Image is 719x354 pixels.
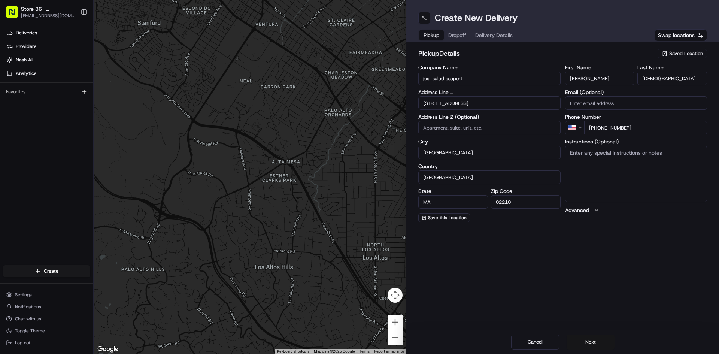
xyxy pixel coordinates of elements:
[418,121,561,134] input: Apartment, suite, unit, etc.
[56,136,59,142] span: •
[3,27,93,39] a: Deliveries
[565,139,707,144] label: Instructions (Optional)
[21,5,76,13] button: Store 86 - [GEOGRAPHIC_DATA] ([GEOGRAPHIC_DATA]) (Just Salad)
[655,29,707,41] button: Swap locations
[16,70,36,77] span: Analytics
[16,30,37,36] span: Deliveries
[3,338,90,348] button: Log out
[95,344,120,354] a: Open this area in Google Maps (opens a new window)
[15,304,41,310] span: Notifications
[60,136,76,142] span: [DATE]
[116,96,136,105] button: See all
[491,195,561,209] input: Enter zip code
[418,65,561,70] label: Company Name
[565,65,635,70] label: First Name
[418,114,561,119] label: Address Line 2 (Optional)
[16,43,36,50] span: Providers
[7,7,22,22] img: Nash
[44,268,58,275] span: Create
[565,90,707,95] label: Email (Optional)
[15,167,57,175] span: Knowledge Base
[71,167,120,175] span: API Documentation
[418,213,470,222] button: Save this Location
[669,50,703,57] span: Saved Location
[25,116,40,122] span: [DATE]
[3,265,90,277] button: Create
[359,349,370,353] a: Terms (opens in new tab)
[314,349,355,353] span: Map data ©2025 Google
[637,72,707,85] input: Enter last name
[565,72,635,85] input: Enter first name
[418,195,488,209] input: Enter state
[418,90,561,95] label: Address Line 1
[3,40,93,52] a: Providers
[15,340,30,346] span: Log out
[3,290,90,300] button: Settings
[34,79,103,85] div: We're available if you need us!
[584,121,707,134] input: Enter phone number
[19,48,124,56] input: Clear
[418,96,561,110] input: Enter address
[16,57,33,63] span: Nash AI
[127,74,136,83] button: Start new chat
[3,86,90,98] div: Favorites
[418,139,561,144] label: City
[277,349,309,354] button: Keyboard shortcuts
[388,288,403,303] button: Map camera controls
[637,65,707,70] label: Last Name
[418,146,561,159] input: Enter city
[60,164,123,178] a: 💻API Documentation
[3,3,78,21] button: Store 86 - [GEOGRAPHIC_DATA] ([GEOGRAPHIC_DATA]) (Just Salad)[EMAIL_ADDRESS][DOMAIN_NAME]
[53,185,91,191] a: Powered byPylon
[388,315,403,330] button: Zoom in
[34,72,123,79] div: Start new chat
[23,136,55,142] span: Regen Pajulas
[16,72,29,85] img: 1755196953914-cd9d9cba-b7f7-46ee-b6f5-75ff69acacf5
[15,137,21,143] img: 1736555255976-a54dd68f-1ca7-489b-9aae-adbdc363a1c4
[435,12,518,24] h1: Create New Delivery
[63,168,69,174] div: 💻
[567,335,615,350] button: Next
[7,168,13,174] div: 📗
[95,344,120,354] img: Google
[658,48,707,59] button: Saved Location
[658,31,695,39] span: Swap locations
[565,96,707,110] input: Enter email address
[565,206,589,214] label: Advanced
[3,314,90,324] button: Chat with us!
[511,335,559,350] button: Cancel
[418,164,561,169] label: Country
[4,164,60,178] a: 📗Knowledge Base
[15,292,32,298] span: Settings
[418,48,653,59] h2: pickup Details
[475,31,513,39] span: Delivery Details
[428,215,467,221] span: Save this Location
[565,206,707,214] button: Advanced
[7,72,21,85] img: 1736555255976-a54dd68f-1ca7-489b-9aae-adbdc363a1c4
[75,186,91,191] span: Pylon
[418,170,561,184] input: Enter country
[491,188,561,194] label: Zip Code
[424,31,439,39] span: Pickup
[3,54,93,66] a: Nash AI
[565,114,707,119] label: Phone Number
[7,129,19,141] img: Regen Pajulas
[3,302,90,312] button: Notifications
[7,30,136,42] p: Welcome 👋
[448,31,466,39] span: Dropoff
[388,330,403,345] button: Zoom out
[418,72,561,85] input: Enter company name
[3,326,90,336] button: Toggle Theme
[15,328,45,334] span: Toggle Theme
[374,349,404,353] a: Report a map error
[21,13,76,19] button: [EMAIL_ADDRESS][DOMAIN_NAME]
[3,67,93,79] a: Analytics
[15,316,42,322] span: Chat with us!
[418,188,488,194] label: State
[7,97,50,103] div: Past conversations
